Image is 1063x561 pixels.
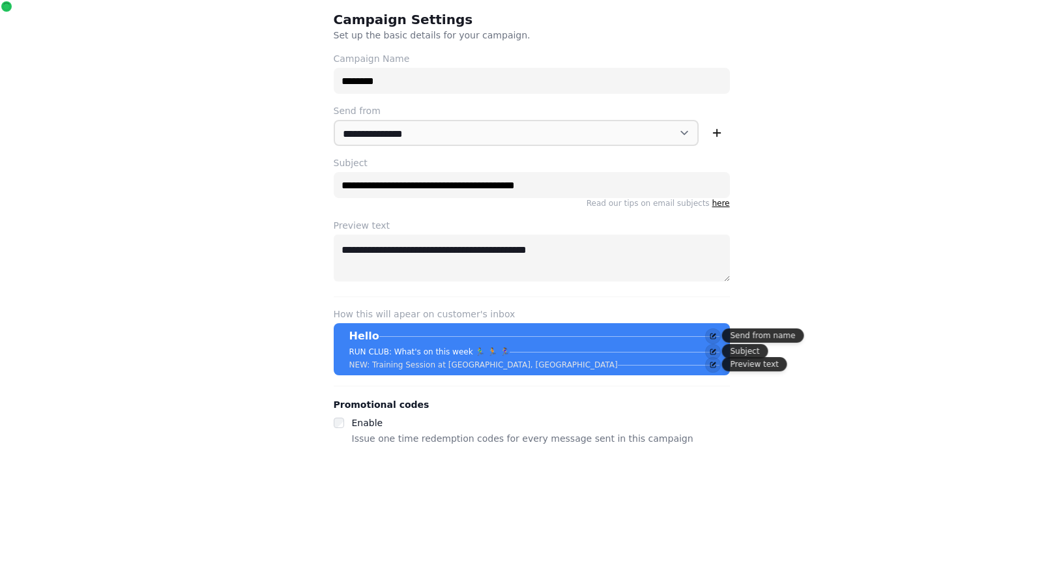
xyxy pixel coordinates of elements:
[334,52,730,65] label: Campaign Name
[334,29,667,42] p: Set up the basic details for your campaign.
[352,431,693,446] p: Issue one time redemption codes for every message sent in this campaign
[334,397,430,412] legend: Promotional codes
[349,328,379,344] p: Hello
[712,199,729,208] a: here
[334,308,730,321] label: How this will apear on customer's inbox
[349,360,618,370] p: NEW: Training Session at [GEOGRAPHIC_DATA], [GEOGRAPHIC_DATA]
[334,198,730,209] p: Read our tips on email subjects
[722,344,768,358] div: Subject
[334,156,730,169] label: Subject
[334,10,584,29] h2: Campaign Settings
[722,357,787,371] div: Preview text
[349,347,510,357] p: RUN CLUB: What's on this week 🏃‍♂️ 🏃 🏃‍♀️
[334,104,730,117] label: Send from
[334,219,730,232] label: Preview text
[722,328,804,343] div: Send from name
[352,418,383,428] label: Enable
